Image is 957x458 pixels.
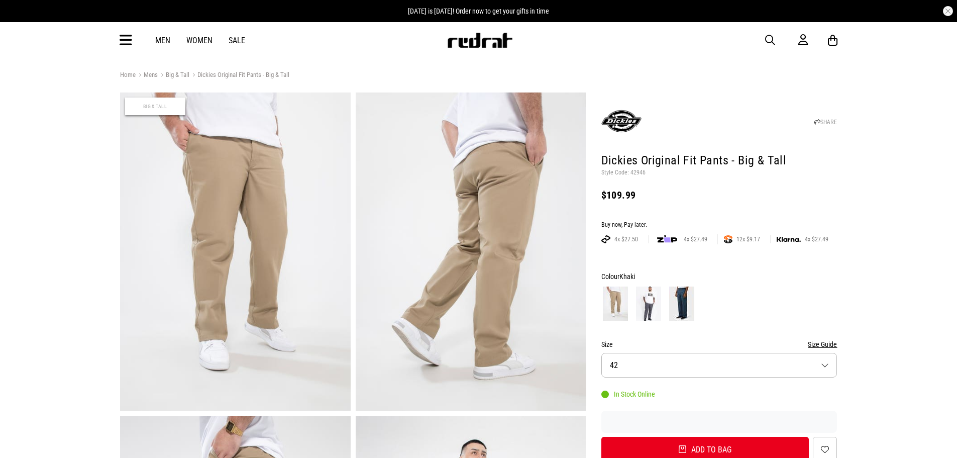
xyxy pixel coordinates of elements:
[808,338,837,350] button: Size Guide
[601,169,837,177] p: Style Code: 42946
[777,237,801,242] img: KLARNA
[680,235,711,243] span: 4x $27.49
[603,287,628,321] img: Khaki
[814,119,837,126] a: SHARE
[158,71,189,80] a: Big & Tall
[447,33,513,48] img: Redrat logo
[186,36,212,45] a: Women
[657,234,677,244] img: zip
[619,272,635,281] span: Khaki
[189,71,289,80] a: Dickies Original Fit Pants - Big & Tall
[601,235,610,243] img: AFTERPAY
[136,71,158,80] a: Mens
[601,189,837,201] div: $109.99
[601,101,642,141] img: Dickies
[125,98,185,115] span: Big & Tall
[610,235,642,243] span: 4x $27.50
[601,270,837,283] div: Colour
[801,235,832,243] span: 4x $27.49
[601,153,837,169] h1: Dickies Original Fit Pants - Big & Tall
[408,7,549,15] span: [DATE] is [DATE]! Order now to get your gifts in time
[356,93,586,411] img: Dickies Original Fit Pants - Big & Tall in Brown
[601,338,837,350] div: Size
[601,353,837,378] button: 42
[229,36,245,45] a: Sale
[732,235,764,243] span: 12x $9.17
[669,287,694,321] img: Airforce Blue
[120,93,351,411] img: Dickies Original Fit Pants - Big & Tall in Brown
[155,36,170,45] a: Men
[120,71,136,78] a: Home
[724,235,732,243] img: SPLITPAY
[601,417,837,427] iframe: Customer reviews powered by Trustpilot
[636,287,661,321] img: Charcoal
[610,360,618,370] span: 42
[601,221,837,229] div: Buy now, Pay later.
[601,390,655,398] div: In Stock Online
